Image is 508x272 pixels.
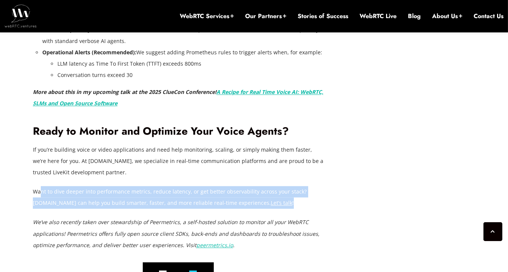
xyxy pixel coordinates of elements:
a: WebRTC Services [180,12,234,20]
a: WebRTC Live [360,12,397,20]
strong: Operational Alerts (Recommended): [42,49,136,56]
a: .io [227,241,233,249]
a: peermetrics [196,241,227,249]
em: We’ve also recently taken over stewardship of Peermetrics, a self-hosted solution to monitor all ... [33,218,320,248]
p: If you’re building voice or video applications and need help monitoring, scaling, or simply makin... [33,144,324,178]
a: About Us [432,12,462,20]
li: LLM latency as Time To First Token (TTFT) exceeds 800ms [57,58,324,69]
li: Identified that TTS accounted for ~50% of per-session costs in some workloads. Especially with st... [42,24,324,47]
strong: Cost Transparency: [42,26,92,33]
h2: Ready to Monitor and Optimize Your Voice Agents? [33,125,324,138]
li: We suggest adding Prometheus rules to trigger alerts when, for example: [42,47,324,81]
a: Contact Us [474,12,503,20]
a: Our Partners [245,12,286,20]
li: Conversation turns exceed 30 [57,69,324,81]
a: Let’s talk [271,199,292,206]
a: Stories of Success [298,12,348,20]
img: WebRTC.ventures [5,5,37,27]
em: More about this in my upcoming talk at the 2025 ClueCon Conference! [33,88,323,107]
p: Want to dive deeper into performance metrics, reduce latency, or get better observability across ... [33,186,324,209]
a: Blog [408,12,421,20]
